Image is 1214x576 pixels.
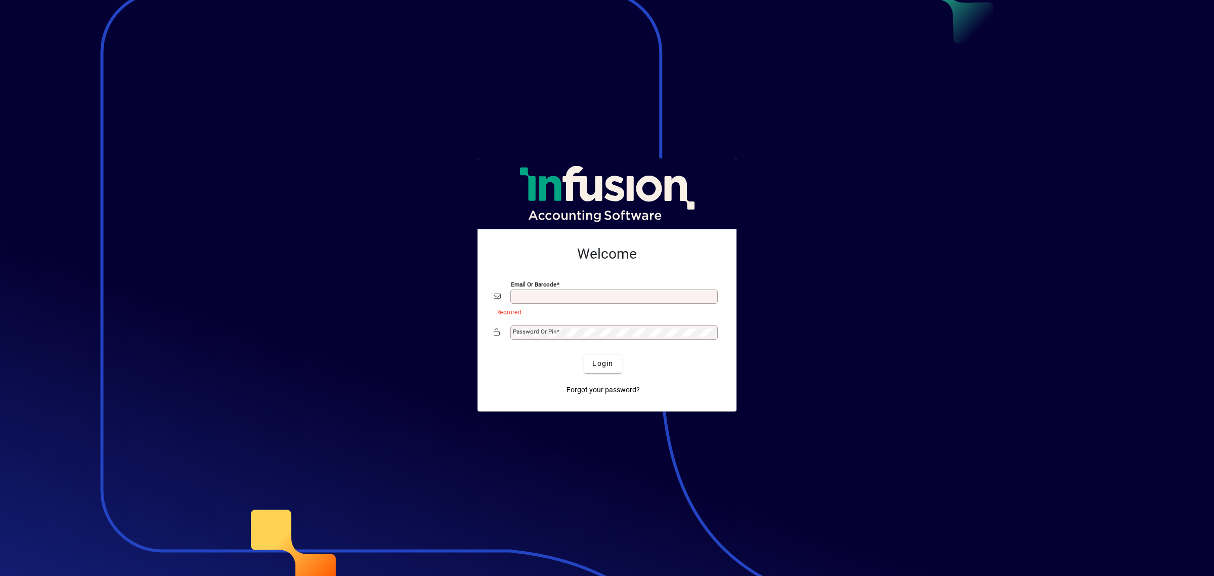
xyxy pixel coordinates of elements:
span: Login [592,358,613,369]
h2: Welcome [494,245,720,263]
mat-label: Email or Barcode [511,280,556,287]
mat-error: Required [496,306,712,317]
span: Forgot your password? [567,385,640,395]
a: Forgot your password? [562,381,644,399]
mat-label: Password or Pin [513,328,556,335]
button: Login [584,355,621,373]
